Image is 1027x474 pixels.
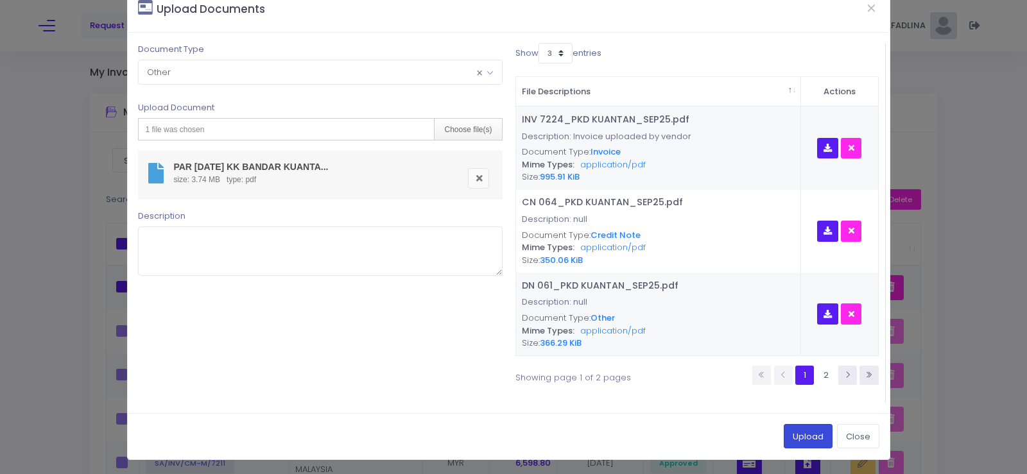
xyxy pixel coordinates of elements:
p: Description: Invoice uploaded by vendor [522,127,691,146]
span: application/pdf [580,241,646,253]
span: type: pdf [223,175,259,184]
span: 1 file was chosen [145,125,204,134]
select: Showentries [539,43,573,63]
a: 2 [816,366,835,384]
span: Size: [522,171,540,183]
a: DN 061_PKD KUANTAN_SEP25.pdf [522,279,678,292]
button: Download [817,303,838,325]
span: Other [591,312,615,324]
span: Document Type: [522,229,591,241]
button: Delete [841,138,862,159]
span: application/pdf [580,158,646,171]
a: 1 [795,366,814,384]
span: Credit Note [591,229,641,241]
span: Mime Types: [522,241,574,253]
button: Delete [841,221,862,242]
div: PAR AUG 25 KK BANDAR KUANTAN.pdf [173,160,328,174]
button: Download [817,138,838,159]
p: Description: null [522,292,678,312]
label: Upload Document [138,101,214,114]
button: Delete [841,303,862,325]
span: 366.29 KiB [540,337,582,349]
a: CN 064_PKD KUANTAN_SEP25.pdf [522,196,683,208]
div: Showing page 1 of 2 pages [515,364,659,384]
p: Description: null [522,210,683,229]
label: Description [138,210,186,223]
span: Other [139,60,501,83]
span: size: 3.74 MB [170,175,223,184]
span: Document Type: [522,312,591,324]
div: Choose file(s) [434,119,501,140]
label: Document Type [138,43,204,56]
label: Show entries [515,43,601,63]
button: Download [817,221,838,242]
a: INV 7224_PKD KUANTAN_SEP25.pdf [522,113,689,126]
span: Document Type: [522,146,591,158]
span: Size: [522,254,540,266]
span: application/pdf [580,325,646,337]
span: 995.91 KiB [540,171,580,183]
span: Size: [522,337,540,349]
th: Actions&nbsp; : activate to sort column ascending [801,77,878,107]
span: Mime Types: [522,158,574,171]
button: Close [837,424,879,448]
span: Invoice [591,146,621,158]
small: Upload Documents [157,1,265,17]
th: File Descriptions&nbsp; : activate to sort column descending [516,77,802,107]
span: 350.06 KiB [540,254,583,266]
button: Upload [784,424,833,448]
span: Mime Types: [522,325,574,337]
span: Remove all items [476,64,483,81]
span: Other [138,60,502,84]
